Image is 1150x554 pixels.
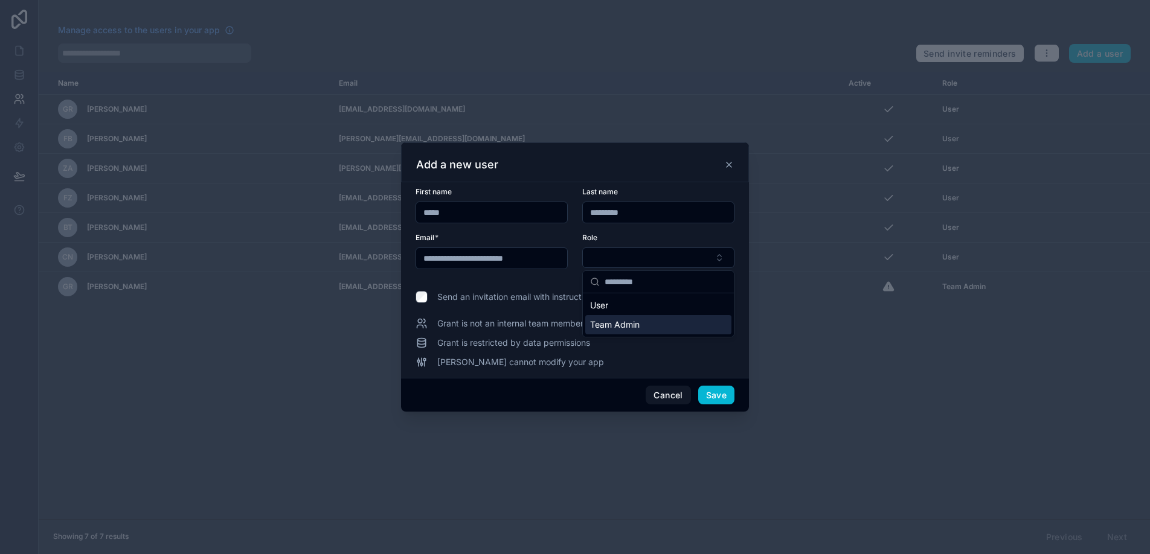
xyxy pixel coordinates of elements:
[416,158,498,172] h3: Add a new user
[583,293,734,337] div: Suggestions
[646,386,690,405] button: Cancel
[416,291,428,303] input: Send an invitation email with instructions to log in
[590,319,640,331] span: Team Admin
[416,233,434,242] span: Email
[437,291,631,303] span: Send an invitation email with instructions to log in
[582,247,734,268] button: Select Button
[582,233,597,242] span: Role
[590,299,608,311] span: User
[437,337,590,349] span: Grant is restricted by data permissions
[698,386,734,405] button: Save
[437,317,583,330] span: Grant is not an internal team member
[582,187,618,196] span: Last name
[416,187,452,196] span: First name
[437,356,604,368] span: [PERSON_NAME] cannot modify your app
